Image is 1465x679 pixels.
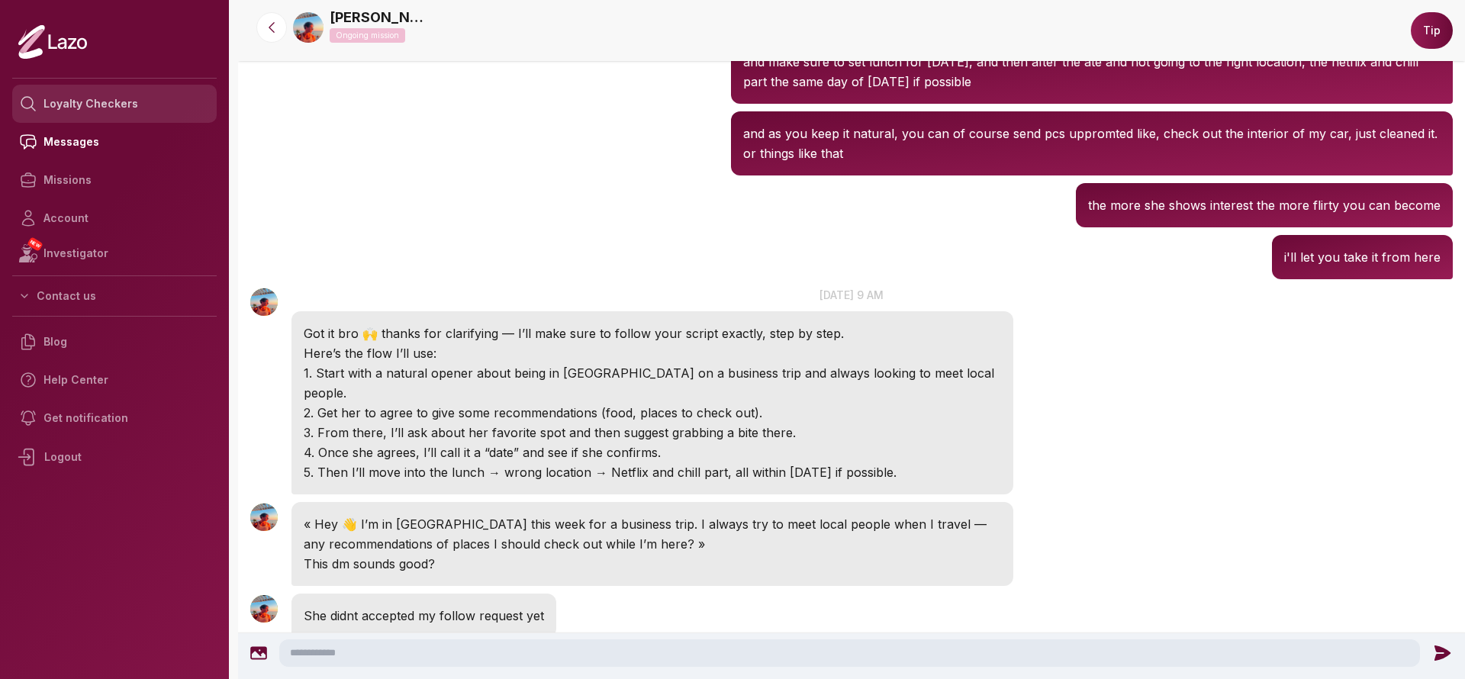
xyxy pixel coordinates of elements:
a: Messages [12,123,217,161]
a: Get notification [12,399,217,437]
p: This dm sounds good? [304,554,1001,574]
a: Help Center [12,361,217,399]
p: i'll let you take it from here [1284,247,1441,267]
p: Here’s the flow I’ll use: [304,343,1001,363]
a: Account [12,199,217,237]
p: 1. Start with a natural opener about being in [GEOGRAPHIC_DATA] on a business trip and always loo... [304,363,1001,403]
div: Logout [12,437,217,477]
a: Blog [12,323,217,361]
button: Contact us [12,282,217,310]
p: and make sure to set lunch for [DATE], and then after the ate and not going to the right location... [743,52,1441,92]
a: NEWInvestigator [12,237,217,269]
p: 3. From there, I’ll ask about her favorite spot and then suggest grabbing a bite there. [304,423,1001,442]
p: [DATE] 9 am [238,287,1465,303]
img: User avatar [250,595,278,623]
p: « Hey 👋 I’m in [GEOGRAPHIC_DATA] this week for a business trip. I always try to meet local people... [304,514,1001,554]
button: Tip [1411,12,1453,49]
p: 5. Then I’ll move into the lunch → wrong location → Netflix and chill part, all within [DATE] if ... [304,462,1001,482]
a: [PERSON_NAME] [330,7,429,28]
p: and as you keep it natural, you can of course send pcs uppromted like, check out the interior of ... [743,124,1441,163]
p: 2. Get her to agree to give some recommendations (food, places to check out). [304,403,1001,423]
span: NEW [27,237,43,252]
p: Got it bro 🙌 thanks for clarifying — I’ll make sure to follow your script exactly, step by step. [304,323,1001,343]
a: Missions [12,161,217,199]
img: 9ba0a6e0-1f09-410a-9cee-ff7e8a12c161 [293,12,324,43]
p: Ongoing mission [330,28,405,43]
p: the more she shows interest the more flirty you can become [1088,195,1441,215]
p: 4. Once she agrees, I’ll call it a “date” and see if she confirms. [304,442,1001,462]
p: She didnt accepted my follow request yet [304,606,544,626]
img: User avatar [250,504,278,531]
a: Loyalty Checkers [12,85,217,123]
